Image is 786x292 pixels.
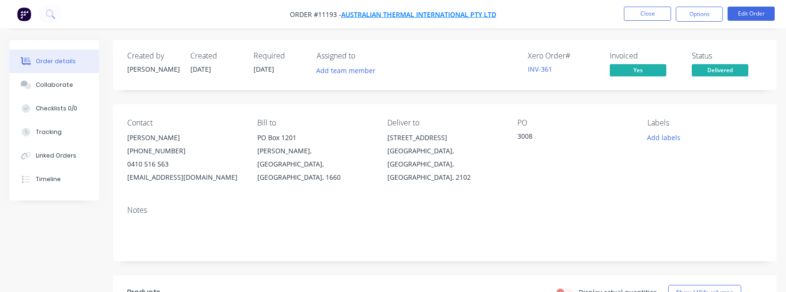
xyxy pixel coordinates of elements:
[676,7,723,22] button: Options
[387,131,502,184] div: [STREET_ADDRESS][GEOGRAPHIC_DATA], [GEOGRAPHIC_DATA], [GEOGRAPHIC_DATA], 2102
[127,144,242,158] div: [PHONE_NUMBER]
[190,51,242,60] div: Created
[254,65,274,74] span: [DATE]
[254,51,305,60] div: Required
[127,118,242,127] div: Contact
[642,131,686,144] button: Add labels
[127,64,179,74] div: [PERSON_NAME]
[528,51,598,60] div: Xero Order #
[127,206,762,215] div: Notes
[610,64,666,76] span: Yes
[9,120,99,144] button: Tracking
[190,65,211,74] span: [DATE]
[9,50,99,73] button: Order details
[387,118,502,127] div: Deliver to
[387,131,502,144] div: [STREET_ADDRESS]
[257,118,372,127] div: Bill to
[127,171,242,184] div: [EMAIL_ADDRESS][DOMAIN_NAME]
[517,131,632,144] div: 3008
[36,104,77,113] div: Checklists 0/0
[317,51,411,60] div: Assigned to
[624,7,671,21] button: Close
[127,131,242,184] div: [PERSON_NAME][PHONE_NUMBER]0410 516 563[EMAIL_ADDRESS][DOMAIN_NAME]
[692,51,762,60] div: Status
[387,144,502,184] div: [GEOGRAPHIC_DATA], [GEOGRAPHIC_DATA], [GEOGRAPHIC_DATA], 2102
[36,128,62,136] div: Tracking
[127,131,242,144] div: [PERSON_NAME]
[517,118,632,127] div: PO
[728,7,775,21] button: Edit Order
[127,158,242,171] div: 0410 516 563
[610,51,680,60] div: Invoiced
[36,57,76,66] div: Order details
[36,81,73,89] div: Collaborate
[317,64,381,77] button: Add team member
[127,51,179,60] div: Created by
[528,65,552,74] a: INV-361
[692,64,748,78] button: Delivered
[36,151,76,160] div: Linked Orders
[290,10,341,19] span: Order #11193 -
[257,144,372,184] div: [PERSON_NAME], [GEOGRAPHIC_DATA], [GEOGRAPHIC_DATA], 1660
[257,131,372,144] div: PO Box 1201
[36,175,61,184] div: Timeline
[9,144,99,167] button: Linked Orders
[17,7,31,21] img: Factory
[311,64,381,77] button: Add team member
[9,167,99,191] button: Timeline
[647,118,762,127] div: Labels
[692,64,748,76] span: Delivered
[9,73,99,97] button: Collaborate
[257,131,372,184] div: PO Box 1201[PERSON_NAME], [GEOGRAPHIC_DATA], [GEOGRAPHIC_DATA], 1660
[341,10,496,19] a: Australian Thermal International Pty Ltd
[9,97,99,120] button: Checklists 0/0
